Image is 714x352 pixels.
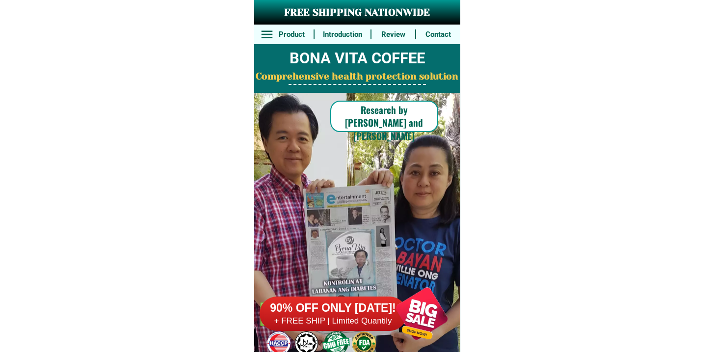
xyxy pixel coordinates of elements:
h6: Contact [422,29,455,40]
h6: Product [275,29,308,40]
h6: + FREE SHIP | Limited Quantily [260,316,407,326]
h6: Introduction [319,29,365,40]
h2: BONA VITA COFFEE [254,47,460,70]
h6: 90% OFF ONLY [DATE]! [260,301,407,316]
h2: Comprehensive health protection solution [254,70,460,84]
h6: Review [377,29,410,40]
h6: Research by [PERSON_NAME] and [PERSON_NAME] [330,103,438,142]
h3: FREE SHIPPING NATIONWIDE [254,5,460,20]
